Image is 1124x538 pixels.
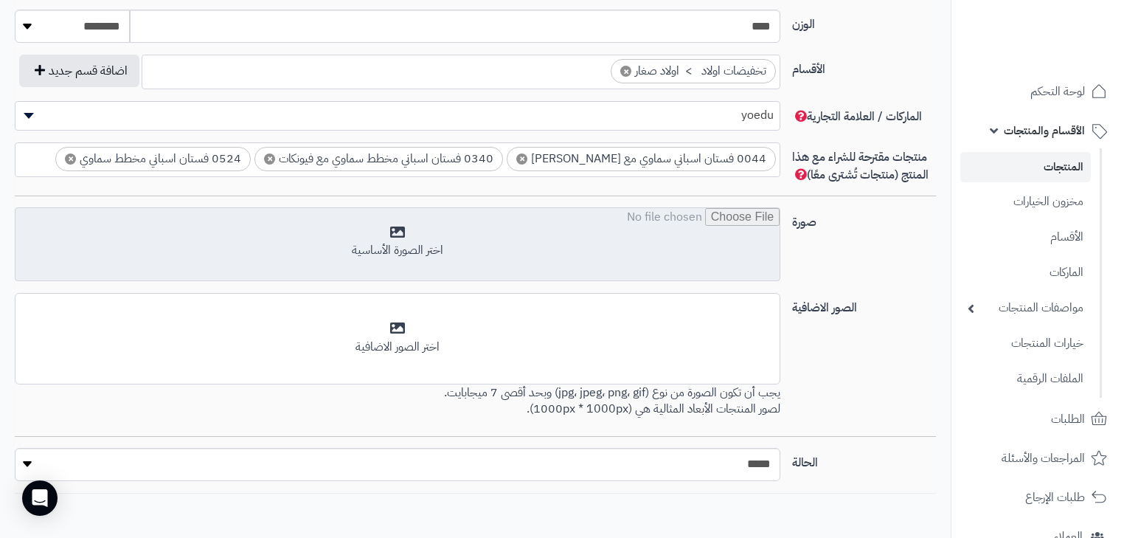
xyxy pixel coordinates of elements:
a: الماركات [960,257,1091,289]
a: المراجعات والأسئلة [960,441,1115,476]
span: المراجعات والأسئلة [1002,448,1085,469]
label: صورة [786,207,942,231]
a: خيارات المنتجات [960,328,1091,359]
a: الطلبات [960,401,1115,437]
div: اختر الصور الاضافية [24,339,771,356]
a: المنتجات [960,152,1091,182]
a: لوحة التحكم [960,74,1115,109]
span: × [620,66,631,77]
span: × [65,154,76,165]
label: الأقسام [786,55,942,78]
div: Open Intercom Messenger [22,480,58,516]
span: الأقسام والمنتجات [1004,120,1085,141]
img: logo-2.png [1024,40,1110,71]
label: الصور الاضافية [786,293,942,317]
a: طلبات الإرجاع [960,480,1115,515]
span: منتجات مقترحة للشراء مع هذا المنتج (منتجات تُشترى معًا) [792,148,929,184]
li: 0524 فستان اسباني مخطط سماوي [55,147,251,171]
span: لوحة التحكم [1030,81,1085,102]
span: × [516,154,527,165]
label: الحالة [786,448,942,472]
a: مخزون الخيارات [960,186,1091,218]
span: الطلبات [1051,409,1085,430]
li: تخفيضات اولاد > اولاد صغار [611,59,776,83]
a: الملفات الرقمية [960,363,1091,395]
span: yoedu [15,101,780,131]
label: الوزن [786,10,942,33]
li: 0340 فستان اسباني مخطط سماوي مع فيونكات [254,147,503,171]
p: يجب أن تكون الصورة من نوع (jpg، jpeg، png، gif) وبحد أقصى 7 ميجابايت. لصور المنتجات الأبعاد المثا... [15,384,780,418]
span: الماركات / العلامة التجارية [792,108,922,125]
span: yoedu [15,104,780,126]
span: طلبات الإرجاع [1025,487,1085,508]
a: الأقسام [960,221,1091,253]
li: 0044 فستان اسباني سماوي مع كلوت [507,147,776,171]
a: مواصفات المنتجات [960,292,1091,324]
span: × [264,154,275,165]
button: اضافة قسم جديد [19,55,139,87]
